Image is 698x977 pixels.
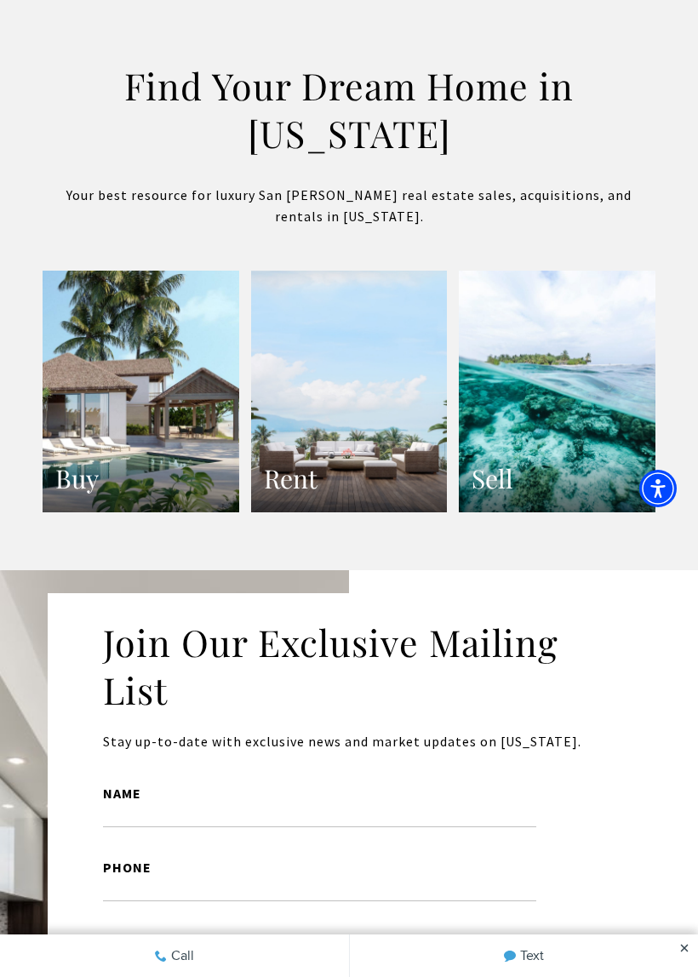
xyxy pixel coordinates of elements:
[103,857,536,879] label: Phone
[43,62,655,157] h2: Find Your Dream Home in [US_STATE]
[103,731,600,753] p: Stay up-to-date with exclusive news and market updates on [US_STATE].
[55,462,226,495] h3: Buy
[103,619,600,714] h2: Join Our Exclusive Mailing List
[472,462,643,495] h3: Sell
[251,271,448,512] a: a wooden deck Rent
[43,185,655,228] p: Your best resource for luxury San [PERSON_NAME] real estate sales, acquisitions, and rentals in [...
[103,783,536,805] label: Name
[639,470,677,507] div: Accessibility Menu
[264,462,435,495] h3: Rent
[459,271,655,512] a: a view of the coral reefs and an island Sell
[43,271,239,512] a: simple elegant villa with a pool Buy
